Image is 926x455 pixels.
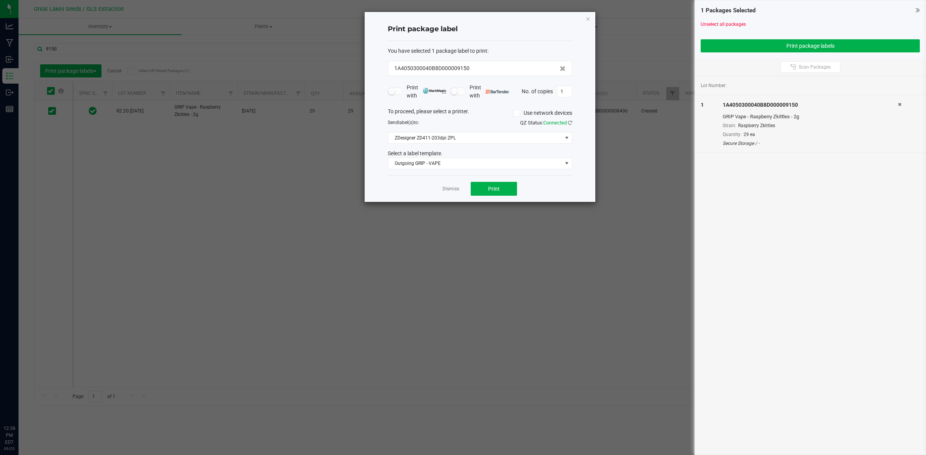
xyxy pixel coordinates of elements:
span: Scan Packages [799,64,831,70]
span: Print with [407,84,446,100]
div: Select a label template. [382,149,578,158]
a: Unselect all packages [701,22,746,27]
span: Outgoing GRIP - VAPE [388,158,562,169]
span: Raspberry Zkittles [738,123,775,128]
iframe: Resource center [8,393,31,416]
span: Print [488,186,500,192]
span: Quantity: [723,132,742,137]
span: QZ Status: [520,120,572,126]
div: 1A4050300040B8D000009150 [723,101,898,109]
span: No. of copies [522,88,553,94]
span: label(s) [398,120,414,125]
span: 29 ea [744,132,755,137]
span: 1 [701,102,704,108]
h4: Print package label [388,24,572,34]
span: Lot Number: [701,82,727,89]
span: Connected [543,120,567,126]
span: Strain: [723,123,736,128]
span: 1A4050300040B8D000009150 [394,64,470,72]
a: Dismiss [443,186,459,192]
span: Print with [470,84,509,100]
div: GRIP Vape - Raspberry Zkittles - 2g [723,113,898,121]
label: Use network devices [513,109,572,117]
span: You have selected 1 package label to print [388,48,487,54]
button: Print [471,182,517,196]
button: Print package labels [701,39,920,52]
span: ZDesigner ZD411-203dpi ZPL [388,133,562,143]
span: Send to: [388,120,419,125]
div: To proceed, please select a printer. [382,107,578,119]
div: : [388,47,572,55]
div: Secure Storage / - [723,140,898,147]
img: mark_magic_cybra.png [423,88,446,94]
img: bartender.png [486,90,509,94]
